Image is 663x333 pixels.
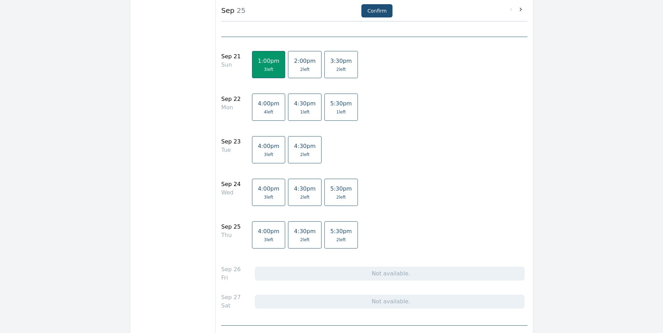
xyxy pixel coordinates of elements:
span: 3 left [264,67,273,72]
span: 2 left [300,237,310,243]
span: 4 left [264,109,273,115]
span: 3:30pm [330,58,352,64]
span: 4:30pm [294,143,316,149]
span: 3 left [264,152,273,157]
div: Not available. [255,267,525,281]
div: Sep 23 [221,138,241,146]
span: 2 left [336,237,346,243]
div: Sep 24 [221,180,241,188]
div: Fri [221,274,241,282]
div: Mon [221,103,241,112]
span: 1 left [336,109,346,115]
div: Tue [221,146,241,154]
span: 4:30pm [294,185,316,192]
span: 5:30pm [330,228,352,235]
div: Sun [221,61,241,69]
span: 3 left [264,237,273,243]
span: 5:30pm [330,185,352,192]
span: 4:00pm [258,143,280,149]
span: 2 left [336,67,346,72]
div: Sep 22 [221,95,241,103]
span: 1:00pm [258,58,280,64]
span: 4:00pm [258,185,280,192]
div: Sep 26 [221,265,241,274]
span: 4:30pm [294,228,316,235]
span: 2 left [300,67,310,72]
div: Sat [221,302,241,310]
div: Thu [221,231,241,239]
span: 4:00pm [258,228,280,235]
span: 2:00pm [294,58,316,64]
strong: Sep [221,6,235,15]
span: 3 left [264,194,273,200]
button: Confirm [361,4,392,17]
span: 4:30pm [294,100,316,107]
div: Sep 25 [221,223,241,231]
span: 2 left [300,152,310,157]
div: Wed [221,188,241,197]
span: 4:00pm [258,100,280,107]
span: 2 left [300,194,310,200]
span: 5:30pm [330,100,352,107]
div: Not available. [255,295,525,309]
span: 1 left [300,109,310,115]
div: Sep 27 [221,293,241,302]
span: 25 [235,6,246,15]
span: 2 left [336,194,346,200]
div: Sep 21 [221,52,241,61]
